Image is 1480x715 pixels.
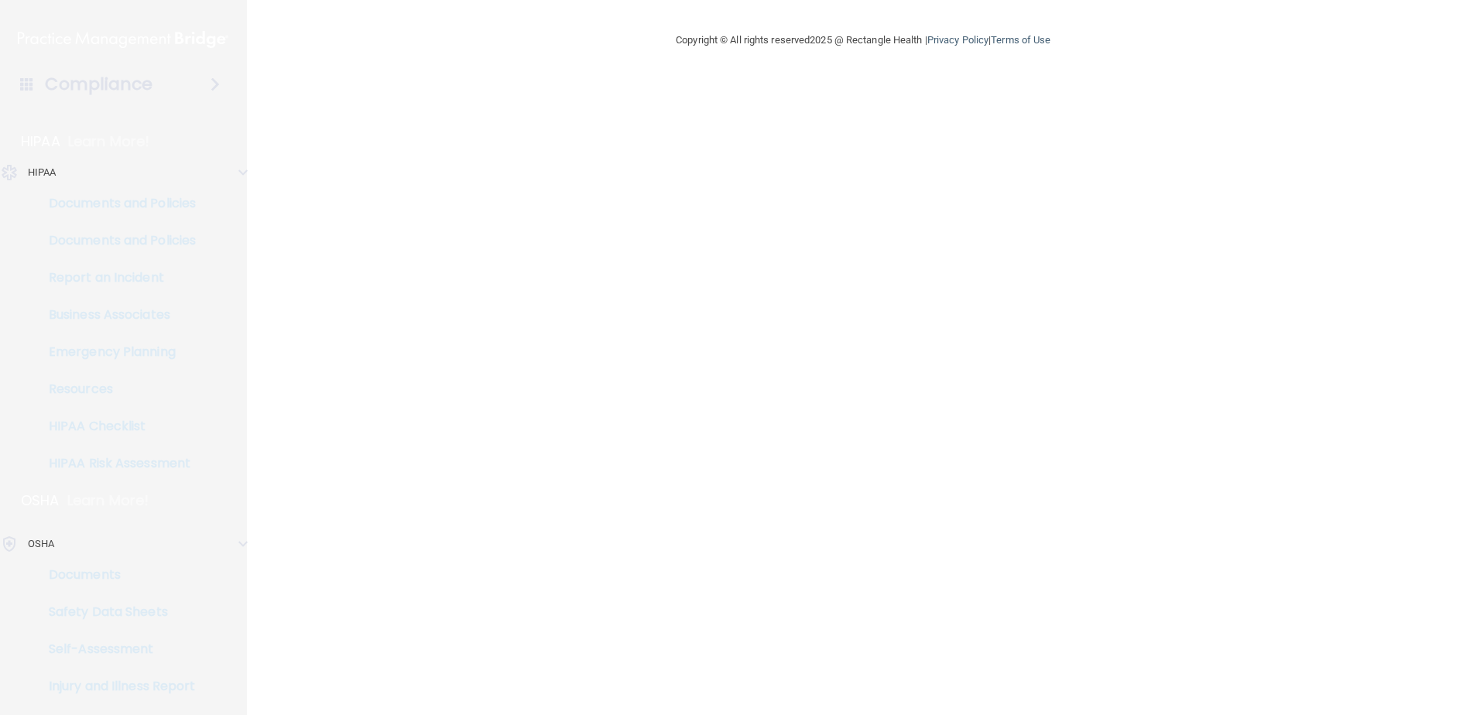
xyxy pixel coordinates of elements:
p: Learn More! [68,132,150,151]
p: Business Associates [10,307,221,323]
p: Documents and Policies [10,196,221,211]
p: HIPAA [28,163,57,182]
p: HIPAA [21,132,60,151]
div: Copyright © All rights reserved 2025 @ Rectangle Health | | [581,15,1146,65]
p: Self-Assessment [10,641,221,657]
h4: Compliance [45,74,152,95]
p: Report an Incident [10,270,221,286]
p: Safety Data Sheets [10,604,221,620]
a: Privacy Policy [927,34,988,46]
p: HIPAA Checklist [10,419,221,434]
p: OSHA [21,491,60,510]
p: OSHA [28,535,54,553]
p: Documents and Policies [10,233,221,248]
p: Resources [10,381,221,397]
p: Learn More! [67,491,149,510]
a: Terms of Use [991,34,1050,46]
p: Emergency Planning [10,344,221,360]
p: HIPAA Risk Assessment [10,456,221,471]
img: PMB logo [18,24,228,55]
p: Injury and Illness Report [10,679,221,694]
p: Documents [10,567,221,583]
